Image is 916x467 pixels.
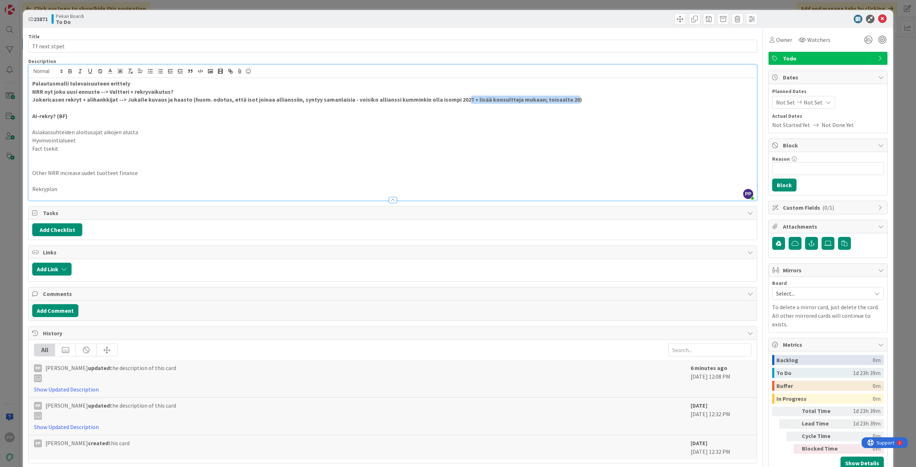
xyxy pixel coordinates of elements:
div: 1d 23h 39m [853,368,881,378]
div: To Do [776,368,853,378]
label: Reason [772,156,790,162]
div: [DATE] 12:32 PM [691,401,751,431]
input: Search... [668,344,751,356]
div: Cycle Time [802,432,841,441]
p: Asiakassuhteiden aloitusajat aikojen alusta [32,128,753,136]
label: Title [28,33,40,40]
div: [DATE] 12:08 PM [691,364,751,394]
span: ID [28,15,48,23]
span: PP [743,189,753,199]
p: Hyvinvointialueet [32,136,753,145]
div: 1d 23h 39m [844,419,881,429]
span: ( 0/1 ) [822,204,834,211]
strong: NRR nyt joku uusi ennuste --> Valtteri + rekryvaikutus? [32,88,174,95]
span: Attachments [783,222,874,231]
span: [PERSON_NAME] the description of this card [45,401,176,420]
span: Not Done Yet [822,121,854,129]
div: Total Time [802,407,841,416]
a: Show Updated Description [34,423,99,430]
span: [PERSON_NAME] this card [45,439,130,447]
a: Show Updated Description [34,386,99,393]
span: Planned Dates [772,88,884,95]
div: Blocked Time [802,444,841,454]
button: Block [772,179,796,191]
button: Add Checklist [32,223,82,236]
span: Support [15,1,33,10]
b: [DATE] [691,402,707,409]
strong: AI-rekry? (BF) [32,112,68,120]
div: 0m [844,444,881,454]
span: Actual Dates [772,112,884,120]
b: updated [88,364,110,371]
span: Todo [783,54,874,63]
span: Tasks [43,209,744,217]
span: Metrics [783,340,874,349]
strong: Jokericasen rekryt + alihankkijat --> Jukalle kuvaus ja haasto (huom. odotus, että isot joinaa al... [32,96,582,103]
span: Custom Fields [783,203,874,212]
div: 0m [873,355,881,365]
span: Watchers [807,35,830,44]
div: 0m [873,394,881,404]
span: Links [43,248,744,257]
span: Dates [783,73,874,82]
b: 6 minutes ago [691,364,727,371]
span: Not Started Yet [772,121,810,129]
b: updated [88,402,110,409]
span: Description [28,58,56,64]
div: Buffer [776,381,873,391]
div: All [34,344,55,356]
input: type card name here... [28,40,757,53]
div: Backlog [776,355,873,365]
p: Fact tsekit [32,145,753,153]
b: [DATE] [691,439,707,447]
span: Mirrors [783,266,874,274]
div: [DATE] 12:32 PM [691,439,751,456]
span: Pekan Boardi [56,13,84,19]
div: 0m [844,432,881,441]
span: Select... [776,288,868,298]
div: In Progress [776,394,873,404]
p: Rekryplan [32,185,753,193]
div: Lead Time [802,419,841,429]
b: created [88,439,108,447]
button: Add Link [32,263,72,276]
span: Not Set [804,98,823,107]
div: 0m [873,381,881,391]
p: Other NRR increase uudet tuotteet finance [32,169,753,177]
span: Owner [776,35,792,44]
strong: Palautusmalli tulevaisuuteen erittely [32,80,130,87]
div: PP [34,364,42,372]
div: 1 [37,3,39,9]
span: Board [772,281,787,286]
button: Add Comment [32,304,78,317]
p: To delete a mirror card, just delete the card. All other mirrored cards will continue to exists. [772,303,884,329]
div: 1d 23h 39m [844,407,881,416]
div: PP [34,439,42,447]
span: Block [783,141,874,150]
b: To Do [56,19,84,25]
span: History [43,329,744,337]
span: Comments [43,290,744,298]
div: PP [34,402,42,410]
span: [PERSON_NAME] the description of this card [45,364,176,382]
span: Not Set [776,98,795,107]
b: 23871 [34,15,48,23]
